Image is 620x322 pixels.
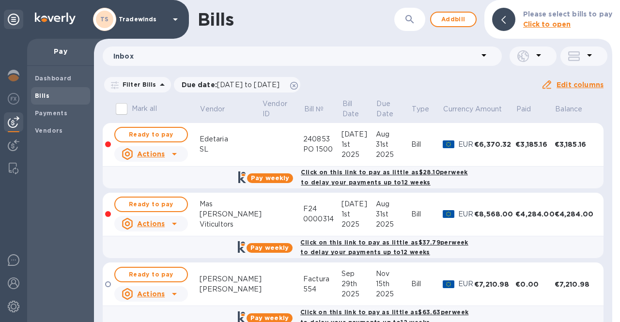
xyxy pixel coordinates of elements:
b: Payments [35,109,67,117]
span: Paid [516,104,544,114]
p: EUR [458,139,474,150]
b: Pay weekly [250,314,289,322]
div: 2025 [376,289,411,299]
div: €6,370.32 [474,139,515,149]
div: Bill [411,209,443,219]
p: Pay [35,46,86,56]
div: Aug [376,199,411,209]
span: Amount [475,104,515,114]
div: €8,568.00 [474,209,515,219]
p: Filter Bills [119,80,156,89]
span: Balance [555,104,595,114]
u: Actions [137,220,165,228]
p: Vendor ID [263,99,290,119]
button: Ready to pay [114,267,188,282]
span: Vendor ID [263,99,302,119]
div: €7,210.98 [555,279,596,289]
b: Pay weekly [250,244,289,251]
span: Ready to pay [123,199,179,210]
div: Viticultors [200,219,262,230]
div: Unpin categories [4,10,23,29]
p: Inbox [113,51,478,61]
p: EUR [458,279,474,289]
p: Tradewinds [119,16,167,23]
div: F24 0000314 [303,204,341,224]
b: Click to open [523,20,571,28]
div: 1st [341,209,376,219]
p: EUR [458,209,474,219]
p: Vendor [200,104,225,114]
div: 31st [376,139,411,150]
div: Nov [376,269,411,279]
span: [DATE] to [DATE] [217,81,279,89]
span: Ready to pay [123,269,179,280]
span: Add bill [439,14,468,25]
u: Actions [137,290,165,298]
div: [PERSON_NAME] [200,274,262,284]
div: 2025 [376,150,411,160]
span: Vendor [200,104,237,114]
div: Factura 554 [303,274,341,294]
div: 240853 PO 1500 [303,134,341,154]
div: €4,284.00 [515,209,554,219]
button: Ready to pay [114,127,188,142]
b: Please select bills to pay [523,10,612,18]
div: Due date:[DATE] to [DATE] [174,77,301,92]
div: 31st [376,209,411,219]
span: Bill Date [342,99,375,119]
div: 2025 [341,150,376,160]
p: Paid [516,104,531,114]
div: [DATE] [341,199,376,209]
div: 1st [341,139,376,150]
b: TS [100,15,109,23]
b: Bills [35,92,49,99]
div: 2025 [341,219,376,230]
div: 29th [341,279,376,289]
div: Mas [200,199,262,209]
div: [PERSON_NAME] [200,284,262,294]
img: Foreign exchange [8,93,19,105]
div: Bill [411,139,443,150]
div: SL [200,144,262,154]
div: Sep [341,269,376,279]
div: €4,284.00 [555,209,596,219]
p: Bill № [304,104,324,114]
p: Balance [555,104,582,114]
span: Ready to pay [123,129,179,140]
img: Logo [35,13,76,24]
p: Due Date [376,99,398,119]
p: Due date : [182,80,285,90]
div: 2025 [341,289,376,299]
div: [PERSON_NAME] [200,209,262,219]
p: Bill Date [342,99,362,119]
b: Vendors [35,127,63,134]
div: Bill [411,279,443,289]
div: €7,210.98 [474,279,515,289]
b: Click on this link to pay as little as $28.10 per week to delay your payments up to 12 weeks [301,169,467,186]
button: Addbill [430,12,477,27]
p: Amount [475,104,502,114]
u: Edit columns [557,81,604,89]
span: Due Date [376,99,410,119]
div: 2025 [376,219,411,230]
p: Currency [443,104,473,114]
b: Click on this link to pay as little as $37.79 per week to delay your payments up to 12 weeks [300,239,468,256]
div: €0.00 [515,279,554,289]
div: Edetaria [200,134,262,144]
button: Ready to pay [114,197,188,212]
div: [DATE] [341,129,376,139]
div: €3,185.16 [515,139,554,149]
p: Type [412,104,429,114]
span: Bill № [304,104,337,114]
p: Mark all [132,104,157,114]
div: Aug [376,129,411,139]
span: Type [412,104,442,114]
h1: Bills [198,9,233,30]
b: Pay weekly [251,174,289,182]
b: Dashboard [35,75,72,82]
u: Actions [137,150,165,158]
div: €3,185.16 [555,139,596,149]
div: 15th [376,279,411,289]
